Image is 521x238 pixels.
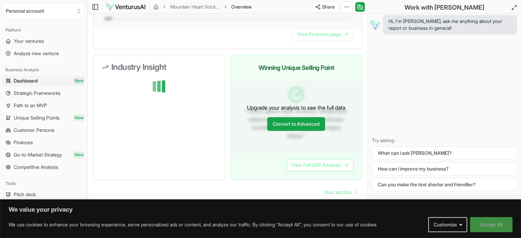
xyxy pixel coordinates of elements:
[3,137,85,148] a: Finances
[9,205,512,214] p: We value your privacy
[428,217,467,232] button: Customize
[9,221,377,229] p: We use cookies to enhance your browsing experience, serve personalized ads or content, and analyz...
[14,90,61,97] span: Strategic Frameworks
[14,164,58,171] span: Competitive Analysis
[106,3,146,11] img: logo
[3,178,85,189] div: Tools
[239,63,354,73] h3: Winning Unique Selling Point
[3,64,85,75] div: Business Analysis
[3,88,85,99] a: Strategic Frameworks
[14,77,38,84] span: Dashboard
[312,1,338,12] button: Share
[3,189,85,200] a: Pitch deck
[3,48,85,59] a: Analyze new venture
[3,36,85,47] a: Your ventures
[14,50,59,57] span: Analyze new venture
[388,18,511,32] span: Hi, I'm [PERSON_NAME], ask me anything about your report or business in general!
[102,63,216,71] h3: Industry Insight
[3,149,85,160] a: Go-to-Market StrategyNew
[3,125,85,136] a: Customer Persona
[324,189,352,196] span: Next section
[287,159,353,171] a: View Full USP Analysis
[319,185,362,199] a: Go to next page
[3,100,85,111] a: Path to an MVP
[293,28,353,40] a: View Finances page
[14,102,47,109] span: Path to an MVP
[231,3,252,10] span: Overview
[14,151,62,158] span: Go-to-Market Strategy
[372,162,517,175] button: How can I improve my business?
[153,3,252,10] nav: breadcrumb
[3,75,85,86] a: DashboardNew
[372,178,517,191] button: Can you make the text shorter and friendlier?
[247,103,345,112] p: Upgrade your analysis to see the full data
[73,151,85,158] span: New
[73,77,85,84] span: New
[3,3,85,19] button: Select an organization
[3,25,85,36] div: Platform
[73,114,85,121] span: New
[3,162,85,173] a: Competitive Analysis
[3,112,85,123] a: Unique Selling PointsNew
[319,185,362,199] nav: pagination
[267,117,325,131] a: Convert to Advanced
[405,3,484,12] h2: Work with [PERSON_NAME]
[14,139,33,146] span: Finances
[14,127,54,134] span: Customer Persona
[470,217,512,232] button: Accept All
[170,3,220,10] a: Mountain Heart Solutions
[372,137,517,144] p: Try asking:
[14,114,60,121] span: Unique Selling Points
[14,38,44,45] span: Your ventures
[14,191,36,198] span: Pitch deck
[372,147,517,160] button: What can I ask [PERSON_NAME]?
[322,3,335,10] span: Share
[369,19,380,30] img: Vera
